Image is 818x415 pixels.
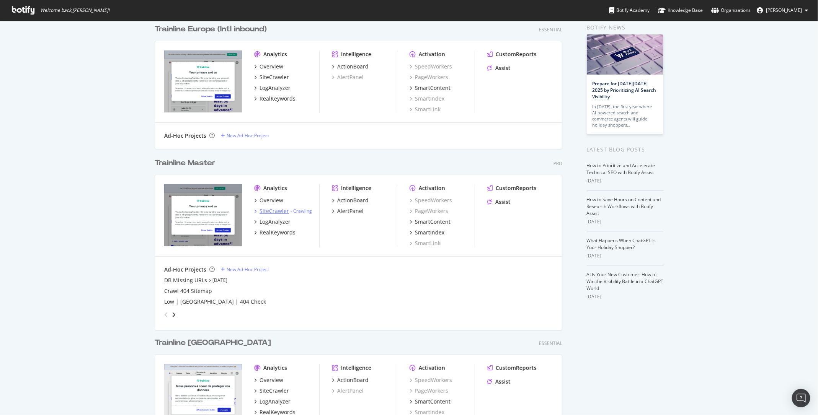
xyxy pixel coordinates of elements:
[337,207,364,215] div: AlertPanel
[221,266,269,273] a: New Ad-Hoc Project
[487,198,511,206] a: Assist
[332,387,364,395] a: AlertPanel
[164,277,207,284] a: DB Missing URLs
[587,162,655,176] a: How to Prioritize and Accelerate Technical SEO with Botify Assist
[254,207,312,215] a: SiteCrawler- Crawling
[495,378,511,386] div: Assist
[260,95,296,103] div: RealKeywords
[587,177,664,184] div: [DATE]
[587,218,664,225] div: [DATE]
[164,287,212,295] a: Crawl 404 Sitemap
[587,196,661,216] a: How to Save Hours on Content and Research Workflows with Botify Assist
[495,64,511,72] div: Assist
[337,376,369,384] div: ActionBoard
[260,197,283,204] div: Overview
[254,387,289,395] a: SiteCrawler
[410,376,452,384] a: SpeedWorkers
[415,218,451,226] div: SmartContent
[410,73,448,81] a: PageWorkers
[341,184,371,192] div: Intelligence
[539,340,562,347] div: Essential
[254,63,283,70] a: Overview
[487,64,511,72] a: Assist
[291,208,312,214] div: -
[419,364,445,372] div: Activation
[227,132,269,139] div: New Ad-Hoc Project
[609,7,650,14] div: Botify Academy
[792,389,810,407] div: Open Intercom Messenger
[161,309,171,321] div: angle-left
[487,184,537,192] a: CustomReports
[410,398,451,405] a: SmartContent
[263,184,287,192] div: Analytics
[410,239,441,247] div: SmartLink
[711,7,751,14] div: Organizations
[263,50,287,58] div: Analytics
[487,50,537,58] a: CustomReports
[410,95,444,103] a: SmartIndex
[553,160,562,167] div: Pro
[410,63,452,70] a: SpeedWorkers
[254,218,291,226] a: LogAnalyzer
[593,80,656,100] a: Prepare for [DATE][DATE] 2025 by Prioritizing AI Search Visibility
[40,7,109,13] span: Welcome back, [PERSON_NAME] !
[260,63,283,70] div: Overview
[337,63,369,70] div: ActionBoard
[410,197,452,204] a: SpeedWorkers
[155,337,274,348] a: Trainline [GEOGRAPHIC_DATA]
[155,337,271,348] div: Trainline [GEOGRAPHIC_DATA]
[587,23,664,32] div: Botify news
[410,84,451,92] a: SmartContent
[260,229,296,236] div: RealKeywords
[587,293,664,300] div: [DATE]
[260,376,283,384] div: Overview
[766,7,802,13] span: David Lewis
[593,104,658,128] div: In [DATE], the first year where AI-powered search and commerce agents will guide holiday shoppers…
[164,266,206,273] div: Ad-Hoc Projects
[332,197,369,204] a: ActionBoard
[254,73,289,81] a: SiteCrawler
[254,376,283,384] a: Overview
[260,218,291,226] div: LogAnalyzer
[254,84,291,92] a: LogAnalyzer
[254,398,291,405] a: LogAnalyzer
[155,158,216,169] div: Trainline Master
[415,398,451,405] div: SmartContent
[751,4,814,16] button: [PERSON_NAME]
[332,73,364,81] a: AlertPanel
[155,24,267,35] div: Trainline Europe (Intl inbound)
[496,364,537,372] div: CustomReports
[658,7,703,14] div: Knowledge Base
[410,387,448,395] a: PageWorkers
[410,106,441,113] a: SmartLink
[293,208,312,214] a: Crawling
[410,218,451,226] a: SmartContent
[410,207,448,215] a: PageWorkers
[221,132,269,139] a: New Ad-Hoc Project
[254,229,296,236] a: RealKeywords
[164,298,266,306] a: Low | [GEOGRAPHIC_DATA] | 404 Check
[332,63,369,70] a: ActionBoard
[410,229,444,236] a: SmartIndex
[587,145,664,154] div: Latest Blog Posts
[415,84,451,92] div: SmartContent
[341,50,371,58] div: Intelligence
[419,50,445,58] div: Activation
[496,184,537,192] div: CustomReports
[260,84,291,92] div: LogAnalyzer
[171,311,176,319] div: angle-right
[227,266,269,273] div: New Ad-Hoc Project
[539,26,562,33] div: Essential
[332,376,369,384] a: ActionBoard
[495,198,511,206] div: Assist
[260,398,291,405] div: LogAnalyzer
[212,277,227,283] a: [DATE]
